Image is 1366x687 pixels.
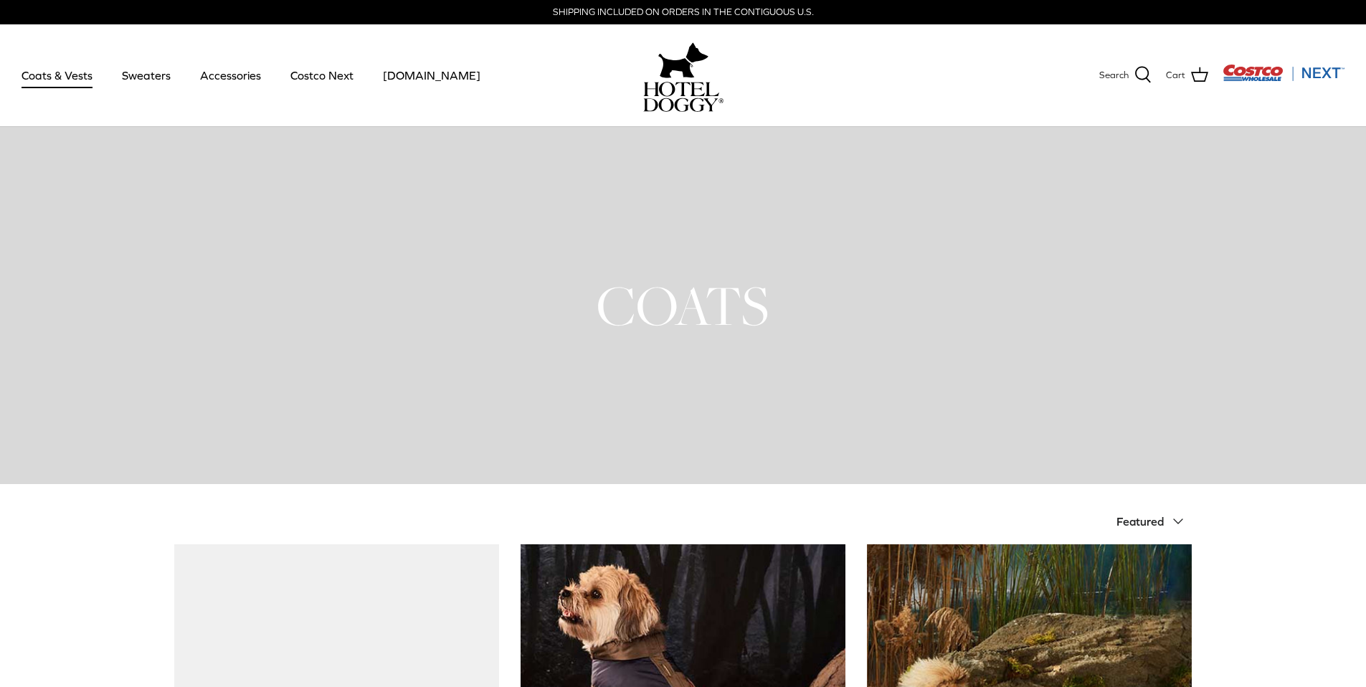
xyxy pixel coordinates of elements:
[1116,506,1192,537] button: Featured
[109,51,184,100] a: Sweaters
[1223,73,1344,84] a: Visit Costco Next
[1116,515,1164,528] span: Featured
[1099,68,1129,83] span: Search
[658,39,708,82] img: hoteldoggy.com
[1099,66,1152,85] a: Search
[370,51,493,100] a: [DOMAIN_NAME]
[187,51,274,100] a: Accessories
[1223,64,1344,82] img: Costco Next
[174,270,1192,341] h1: COATS
[1166,66,1208,85] a: Cart
[643,39,724,112] a: hoteldoggy.com hoteldoggycom
[278,51,366,100] a: Costco Next
[1166,68,1185,83] span: Cart
[9,51,105,100] a: Coats & Vests
[643,82,724,112] img: hoteldoggycom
